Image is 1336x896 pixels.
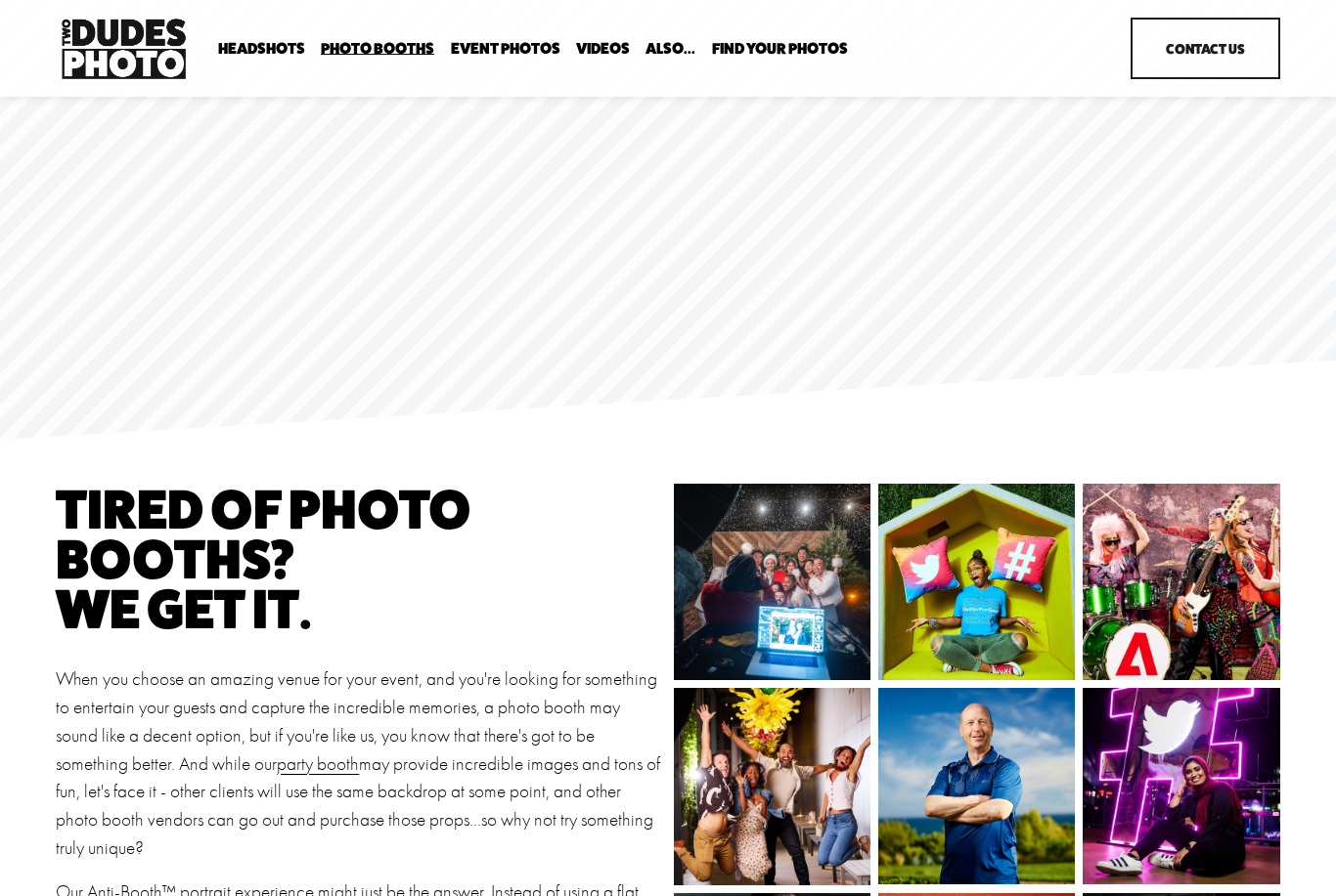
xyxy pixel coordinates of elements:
span: Headshots [218,41,305,57]
img: Two Dudes Photo | Headshots, Portraits &amp; Photo Booths [56,14,191,84]
img: 241107_MOUNTAIN WINERY-9.jpg [624,484,919,680]
a: party booth [277,753,359,775]
h1: Tired of photo booths? we get it. [56,484,662,634]
img: 250107_Adobe_RockBand_0487.jpg [1034,484,1329,680]
a: folder dropdown [712,39,848,58]
span: Photo Booths [321,41,434,57]
span: Also... [646,41,695,57]
img: 20-01-16_TwitterHashtag6019.jpg [1034,688,1329,884]
img: CEMA_18-07-22_7943.jpg [875,688,1137,884]
span: Find Your Photos [712,41,848,57]
a: folder dropdown [646,39,695,58]
a: Videos [576,39,630,58]
a: folder dropdown [321,39,434,58]
a: Contact Us [1131,18,1279,79]
a: Event Photos [451,39,560,58]
img: 200114_Twitter3342.jpg [829,484,1124,680]
p: When you choose an amazing venue for your event, and you're looking for something to entertain yo... [56,665,662,863]
a: folder dropdown [218,39,305,58]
